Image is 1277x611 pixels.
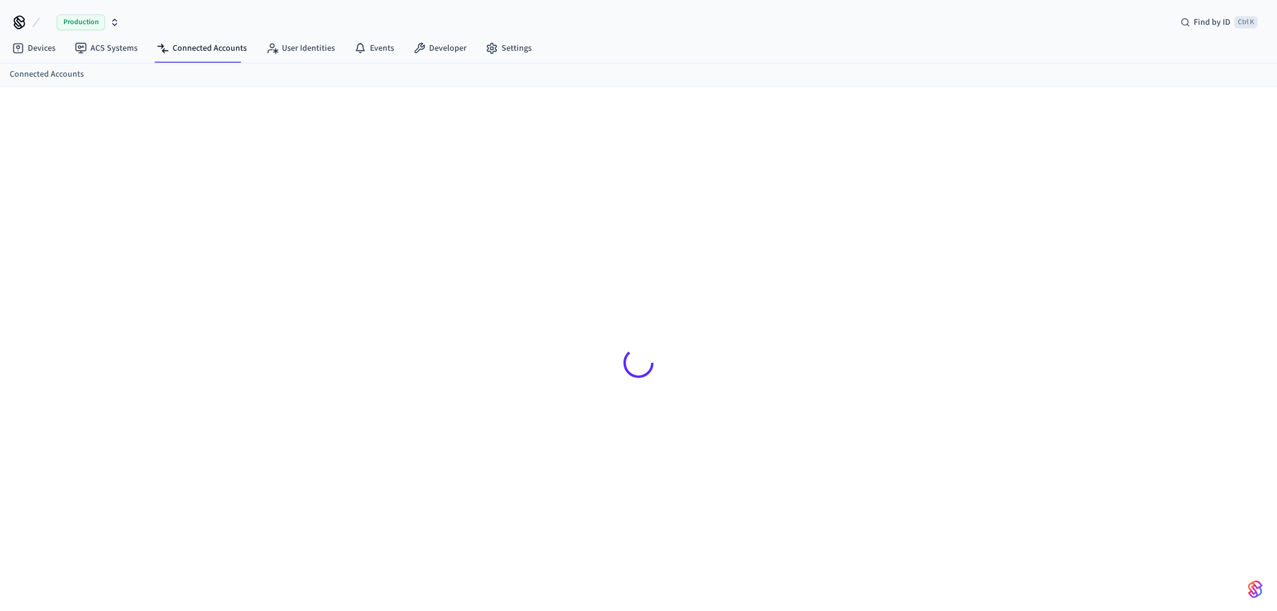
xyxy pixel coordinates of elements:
[345,37,404,59] a: Events
[2,37,65,59] a: Devices
[476,37,541,59] a: Settings
[256,37,345,59] a: User Identities
[65,37,147,59] a: ACS Systems
[404,37,476,59] a: Developer
[1248,580,1263,599] img: SeamLogoGradient.69752ec5.svg
[147,37,256,59] a: Connected Accounts
[1234,16,1258,28] span: Ctrl K
[57,14,105,30] span: Production
[1194,16,1231,28] span: Find by ID
[10,68,84,81] a: Connected Accounts
[1171,11,1267,33] div: Find by IDCtrl K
